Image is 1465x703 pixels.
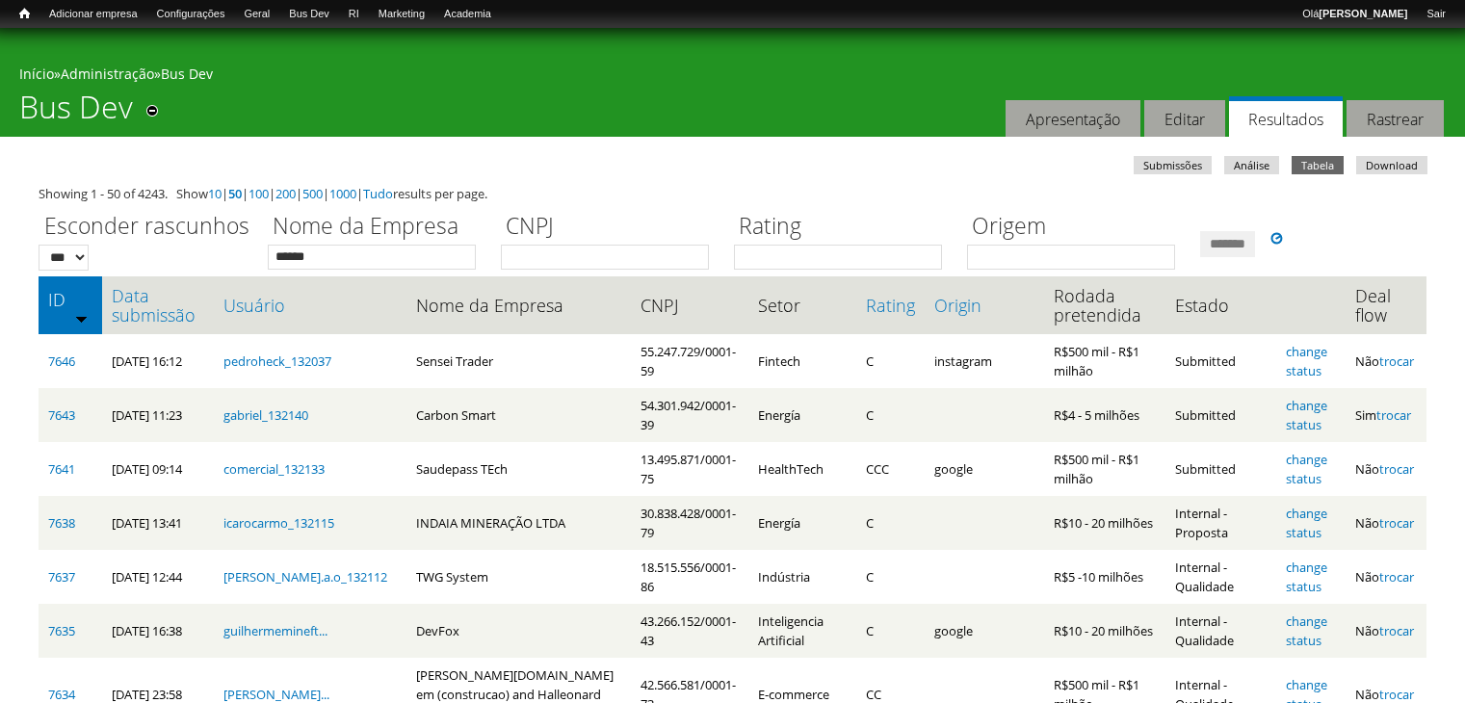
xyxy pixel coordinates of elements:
[406,550,631,604] td: TWG System
[1286,397,1327,433] a: change status
[329,185,356,202] a: 1000
[279,5,339,24] a: Bus Dev
[1346,550,1426,604] td: Não
[925,604,1044,658] td: google
[1346,604,1426,658] td: Não
[1224,156,1279,174] a: Análise
[48,622,75,639] a: 7635
[748,550,857,604] td: Indústria
[1346,334,1426,388] td: Não
[1347,100,1444,138] a: Rastrear
[102,388,214,442] td: [DATE] 11:23
[1144,100,1225,138] a: Editar
[102,442,214,496] td: [DATE] 09:14
[19,65,54,83] a: Início
[1379,686,1414,703] a: trocar
[1286,343,1327,379] a: change status
[406,276,631,334] th: Nome da Empresa
[1417,5,1455,24] a: Sair
[1165,334,1276,388] td: Submitted
[1165,276,1276,334] th: Estado
[339,5,369,24] a: RI
[1286,559,1327,595] a: change status
[39,5,147,24] a: Adicionar empresa
[925,442,1044,496] td: google
[631,334,748,388] td: 55.247.729/0001-59
[302,185,323,202] a: 500
[1134,156,1212,174] a: Submissões
[19,89,133,137] h1: Bus Dev
[48,686,75,703] a: 7634
[434,5,501,24] a: Academia
[967,210,1188,245] label: Origem
[223,568,387,586] a: [PERSON_NAME].a.o_132112
[102,550,214,604] td: [DATE] 12:44
[1379,622,1414,639] a: trocar
[39,184,1426,203] div: Showing 1 - 50 of 4243. Show | | | | | | results per page.
[223,686,329,703] a: [PERSON_NAME]...
[1346,442,1426,496] td: Não
[223,296,396,315] a: Usuário
[748,442,857,496] td: HealthTech
[631,604,748,658] td: 43.266.152/0001-43
[1165,604,1276,658] td: Internal - Qualidade
[734,210,955,245] label: Rating
[1044,276,1165,334] th: Rodada pretendida
[856,550,925,604] td: C
[275,185,296,202] a: 200
[1319,8,1407,19] strong: [PERSON_NAME]
[501,210,721,245] label: CNPJ
[208,185,222,202] a: 10
[223,406,308,424] a: gabriel_132140
[369,5,434,24] a: Marketing
[1346,276,1426,334] th: Deal flow
[925,334,1044,388] td: instagram
[48,460,75,478] a: 7641
[1044,496,1165,550] td: R$10 - 20 milhões
[10,5,39,23] a: Início
[39,210,255,245] label: Esconder rascunhos
[48,352,75,370] a: 7646
[48,290,92,309] a: ID
[406,388,631,442] td: Carbon Smart
[102,496,214,550] td: [DATE] 13:41
[1346,388,1426,442] td: Sim
[866,296,915,315] a: Rating
[406,442,631,496] td: Saudepass TEch
[748,496,857,550] td: Energía
[1044,604,1165,658] td: R$10 - 20 milhões
[102,604,214,658] td: [DATE] 16:38
[1286,451,1327,487] a: change status
[631,388,748,442] td: 54.301.942/0001-39
[102,334,214,388] td: [DATE] 16:12
[856,334,925,388] td: C
[363,185,393,202] a: Tudo
[1165,550,1276,604] td: Internal - Qualidade
[856,388,925,442] td: C
[223,622,327,639] a: guilhermemineft...
[1165,496,1276,550] td: Internal - Proposta
[631,442,748,496] td: 13.495.871/0001-75
[856,496,925,550] td: C
[234,5,279,24] a: Geral
[748,388,857,442] td: Energía
[1044,334,1165,388] td: R$500 mil - R$1 milhão
[249,185,269,202] a: 100
[1376,406,1411,424] a: trocar
[406,334,631,388] td: Sensei Trader
[1379,514,1414,532] a: trocar
[1379,460,1414,478] a: trocar
[934,296,1034,315] a: Origin
[1044,388,1165,442] td: R$4 - 5 milhões
[48,568,75,586] a: 7637
[1286,612,1327,649] a: change status
[19,7,30,20] span: Início
[748,604,857,658] td: Inteligencia Artificial
[1165,442,1276,496] td: Submitted
[48,406,75,424] a: 7643
[406,604,631,658] td: DevFox
[19,65,1446,89] div: » »
[228,185,242,202] a: 50
[1356,156,1427,174] a: Download
[856,442,925,496] td: CCC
